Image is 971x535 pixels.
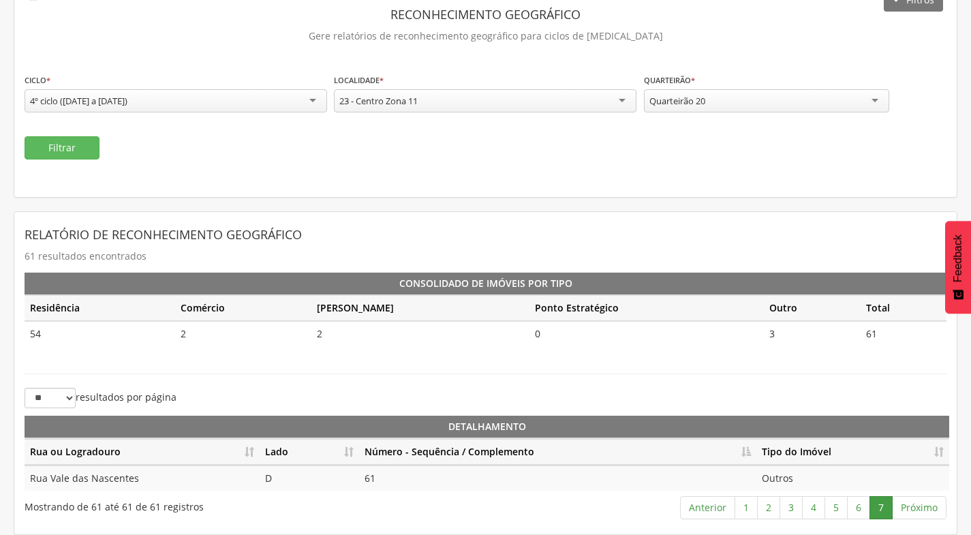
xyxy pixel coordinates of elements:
td: 61 [359,465,756,491]
a: 1 [735,496,758,519]
button: Filtrar [25,136,99,159]
th: Ponto Estratégico [529,295,764,321]
div: 4º ciclo ([DATE] a [DATE]) [30,95,127,107]
th: Tipo do Imóvel: Ordenar colunas de forma ascendente [756,439,949,465]
div: Mostrando de 61 até 61 de 61 registros [25,495,397,514]
p: Gere relatórios de reconhecimento geográfico para ciclos de [MEDICAL_DATA] [25,27,946,46]
td: D [260,465,359,491]
th: Número - Sequência / Complemento: Ordenar colunas de forma descendente [359,439,756,465]
td: Outros [756,465,949,491]
header: Relatório de Reconhecimento Geográfico [25,222,946,247]
th: Rua ou Logradouro: Ordenar colunas de forma ascendente [25,439,260,465]
a: 6 [847,496,870,519]
td: 0 [529,321,764,346]
a: Próximo [892,496,946,519]
a: 3 [780,496,803,519]
a: 5 [824,496,848,519]
th: Outro [764,295,860,321]
td: 2 [175,321,312,346]
button: Feedback - Mostrar pesquisa [945,221,971,314]
a: Anterior [680,496,735,519]
th: Detalhamento [25,416,949,439]
label: Quarteirão [644,75,695,86]
th: Total [861,295,946,321]
td: 2 [311,321,529,346]
span: Feedback [952,234,964,282]
header: Reconhecimento Geográfico [25,2,946,27]
label: Localidade [334,75,384,86]
div: 23 - Centro Zona 11 [339,95,418,107]
td: 61 [861,321,946,346]
th: Comércio [175,295,312,321]
div: Quarteirão 20 [649,95,705,107]
a: 2 [757,496,780,519]
a: 4 [802,496,825,519]
th: [PERSON_NAME] [311,295,529,321]
p: 61 resultados encontrados [25,247,946,266]
label: resultados por página [25,388,176,408]
td: Rua Vale das Nascentes [25,465,260,491]
th: Lado: Ordenar colunas de forma ascendente [260,439,359,465]
label: Ciclo [25,75,50,86]
td: 54 [25,321,175,346]
td: 3 [764,321,860,346]
th: Residência [25,295,175,321]
th: Consolidado de Imóveis por Tipo [25,273,946,295]
select: resultados por página [25,388,76,408]
a: 7 [869,496,893,519]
